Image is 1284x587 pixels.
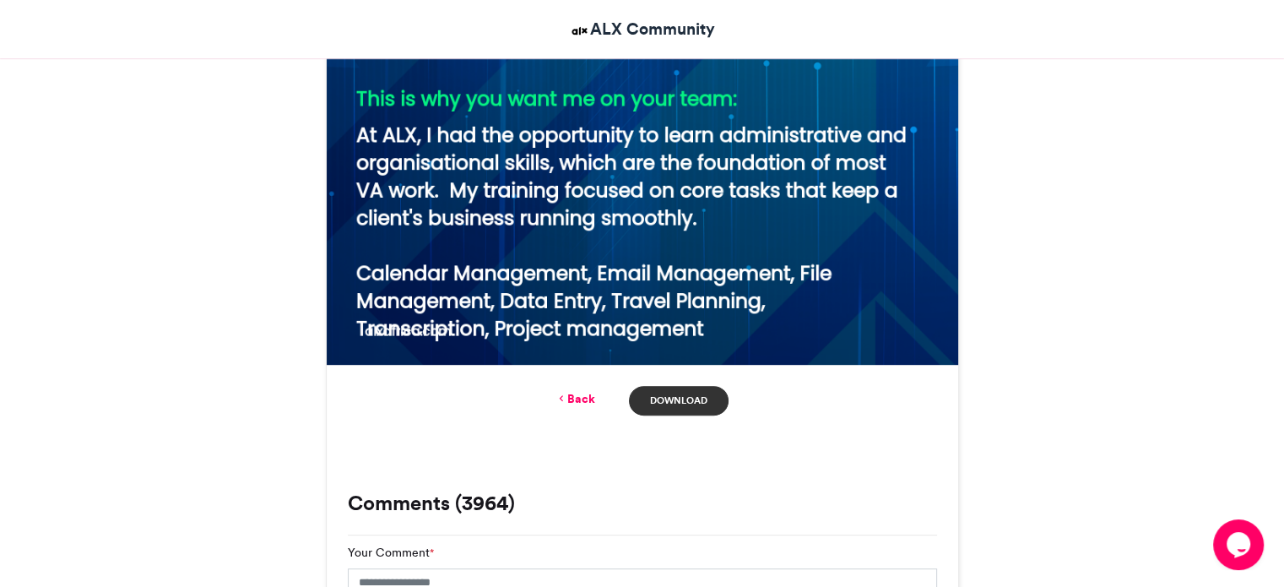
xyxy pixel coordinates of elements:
[1213,519,1267,570] iframe: chat widget
[569,17,715,41] a: ALX Community
[348,544,434,562] label: Your Comment
[569,20,590,41] img: ALX Community
[629,386,728,416] a: Download
[555,390,595,408] a: Back
[348,493,937,514] h3: Comments (3964)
